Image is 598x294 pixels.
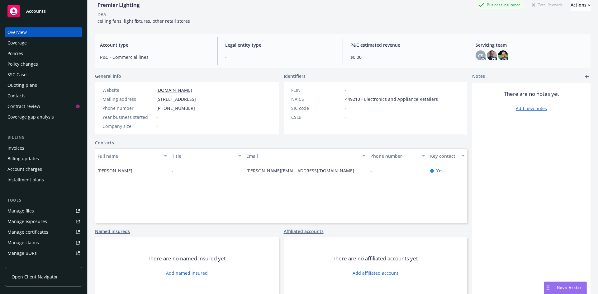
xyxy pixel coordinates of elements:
[5,70,82,80] a: SSC Cases
[291,114,343,120] div: CSLB
[5,259,82,269] a: Summary of insurance
[7,227,48,237] div: Manage certificates
[156,96,196,102] span: [STREET_ADDRESS]
[516,105,547,112] a: Add new notes
[225,42,335,48] span: Legal entity type
[7,238,39,248] div: Manage claims
[5,49,82,58] a: Policies
[345,114,347,120] span: -
[7,206,34,216] div: Manage files
[5,38,82,48] a: Coverage
[7,259,55,269] div: Summary of insurance
[5,206,82,216] a: Manage files
[5,154,82,164] a: Billing updates
[102,123,154,129] div: Company size
[102,96,154,102] div: Mailing address
[476,1,524,9] div: Business Insurance
[5,197,82,203] div: Tools
[156,105,195,111] span: [PHONE_NUMBER]
[102,105,154,111] div: Phone number
[7,27,27,37] div: Overview
[428,148,467,163] button: Key contact
[166,270,208,276] a: Add named insured
[102,114,154,120] div: Year business started
[5,238,82,248] a: Manage claims
[7,91,26,101] div: Contacts
[436,167,444,174] span: Yes
[333,255,418,262] span: There are no affiliated accounts yet
[7,49,23,58] div: Policies
[5,112,82,122] a: Coverage gap analysis
[472,73,485,80] span: Notes
[5,248,82,258] a: Manage BORs
[169,148,244,163] button: Title
[5,101,82,111] a: Contract review
[7,143,24,153] div: Invoices
[172,167,173,174] span: -
[370,153,418,159] div: Phone number
[583,73,591,80] a: add
[95,73,121,79] span: General info
[7,59,38,69] div: Policy changes
[544,282,552,294] div: Drag to move
[529,1,566,9] div: Total Rewards
[102,87,154,93] div: Website
[430,153,458,159] div: Key contact
[7,101,40,111] div: Contract review
[7,112,54,122] div: Coverage gap analysis
[7,154,39,164] div: Billing updates
[97,11,109,18] div: DBA: -
[12,273,58,280] span: Open Client Navigator
[7,70,29,80] div: SSC Cases
[291,87,343,93] div: FEIN
[5,80,82,90] a: Quoting plans
[5,91,82,101] a: Contacts
[95,1,142,9] div: Premier Lighting
[478,52,483,59] span: CS
[350,54,460,60] span: $0.00
[284,228,324,235] a: Affiliated accounts
[225,54,335,60] span: -
[5,2,82,20] a: Accounts
[156,87,192,93] a: [DOMAIN_NAME]
[370,168,377,174] a: -
[26,9,46,14] span: Accounts
[345,105,347,111] span: -
[291,105,343,111] div: SIC code
[5,175,82,185] a: Installment plans
[504,90,559,98] span: There are no notes yet
[5,217,82,226] a: Manage exposures
[246,153,358,159] div: Email
[172,153,235,159] div: Title
[284,73,306,79] span: Identifiers
[5,143,82,153] a: Invoices
[498,50,508,60] img: photo
[7,217,47,226] div: Manage exposures
[7,80,37,90] div: Quoting plans
[7,248,37,258] div: Manage BORs
[557,285,581,290] span: Nova Assist
[5,27,82,37] a: Overview
[244,148,368,163] button: Email
[97,153,160,159] div: Full name
[156,114,158,120] span: -
[353,270,398,276] a: Add affiliated account
[5,227,82,237] a: Manage certificates
[148,255,226,262] span: There are no named insured yet
[100,54,210,60] span: P&C - Commercial lines
[350,42,460,48] span: P&C estimated revenue
[544,282,587,294] button: Nova Assist
[476,42,586,48] span: Servicing team
[7,38,27,48] div: Coverage
[291,96,343,102] div: NAICS
[5,164,82,174] a: Account charges
[7,175,44,185] div: Installment plans
[345,87,347,93] span: -
[487,50,497,60] img: photo
[5,134,82,141] div: Billing
[5,59,82,69] a: Policy changes
[95,148,169,163] button: Full name
[95,139,114,146] a: Contacts
[97,167,132,174] span: [PERSON_NAME]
